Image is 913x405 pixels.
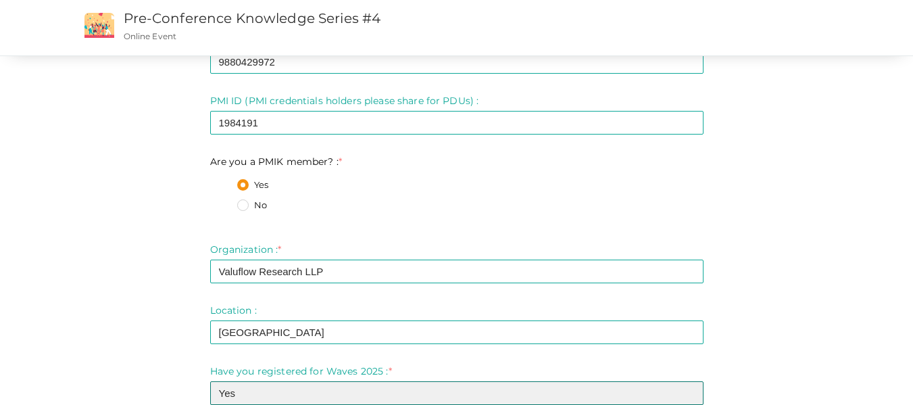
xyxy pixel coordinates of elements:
label: No [237,199,267,212]
label: PMI ID (PMI credentials holders please share for PDUs) : [210,94,479,108]
label: Organization : [210,243,282,256]
p: Online Event [124,30,581,42]
img: event2.png [84,13,114,38]
label: Location : [210,304,257,317]
label: Have you registered for Waves 2025 : [210,364,392,378]
a: Pre-Conference Knowledge Series #4 [124,10,381,26]
label: Yes [237,178,268,192]
label: Are you a PMIK member? : [210,155,343,168]
input: Enter registrant phone no here. [210,50,704,74]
